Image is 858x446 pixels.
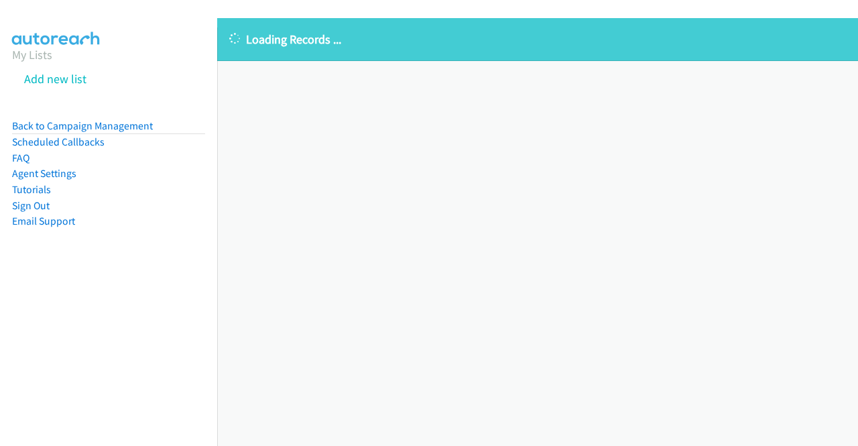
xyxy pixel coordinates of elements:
a: My Lists [12,47,52,62]
a: Email Support [12,215,75,227]
a: Sign Out [12,199,50,212]
a: FAQ [12,152,29,164]
a: Add new list [24,71,86,87]
a: Tutorials [12,183,51,196]
a: Scheduled Callbacks [12,135,105,148]
a: Back to Campaign Management [12,119,153,132]
a: Agent Settings [12,167,76,180]
p: Loading Records ... [229,30,846,48]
